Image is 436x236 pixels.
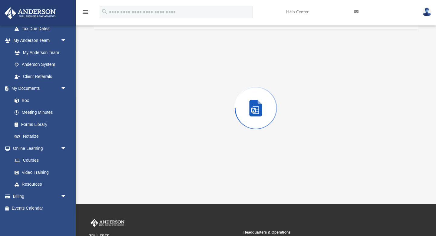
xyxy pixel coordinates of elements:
[8,46,70,59] a: My Anderson Team
[8,118,70,130] a: Forms Library
[4,35,73,47] a: My Anderson Teamarrow_drop_down
[4,142,73,154] a: Online Learningarrow_drop_down
[89,219,126,227] img: Anderson Advisors Platinum Portal
[61,190,73,203] span: arrow_drop_down
[8,59,73,71] a: Anderson System
[422,8,431,16] img: User Pic
[94,14,418,187] div: Preview
[8,154,73,167] a: Courses
[8,178,73,190] a: Resources
[3,7,58,19] img: Anderson Advisors Platinum Portal
[8,166,70,178] a: Video Training
[61,35,73,47] span: arrow_drop_down
[61,142,73,155] span: arrow_drop_down
[243,230,393,235] small: Headquarters & Operations
[101,8,108,15] i: search
[8,94,70,106] a: Box
[8,22,76,35] a: Tax Due Dates
[4,202,76,214] a: Events Calendar
[61,83,73,95] span: arrow_drop_down
[82,12,89,16] a: menu
[8,130,73,143] a: Notarize
[82,8,89,16] i: menu
[4,83,73,95] a: My Documentsarrow_drop_down
[4,190,76,202] a: Billingarrow_drop_down
[8,106,73,119] a: Meeting Minutes
[8,70,73,83] a: Client Referrals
